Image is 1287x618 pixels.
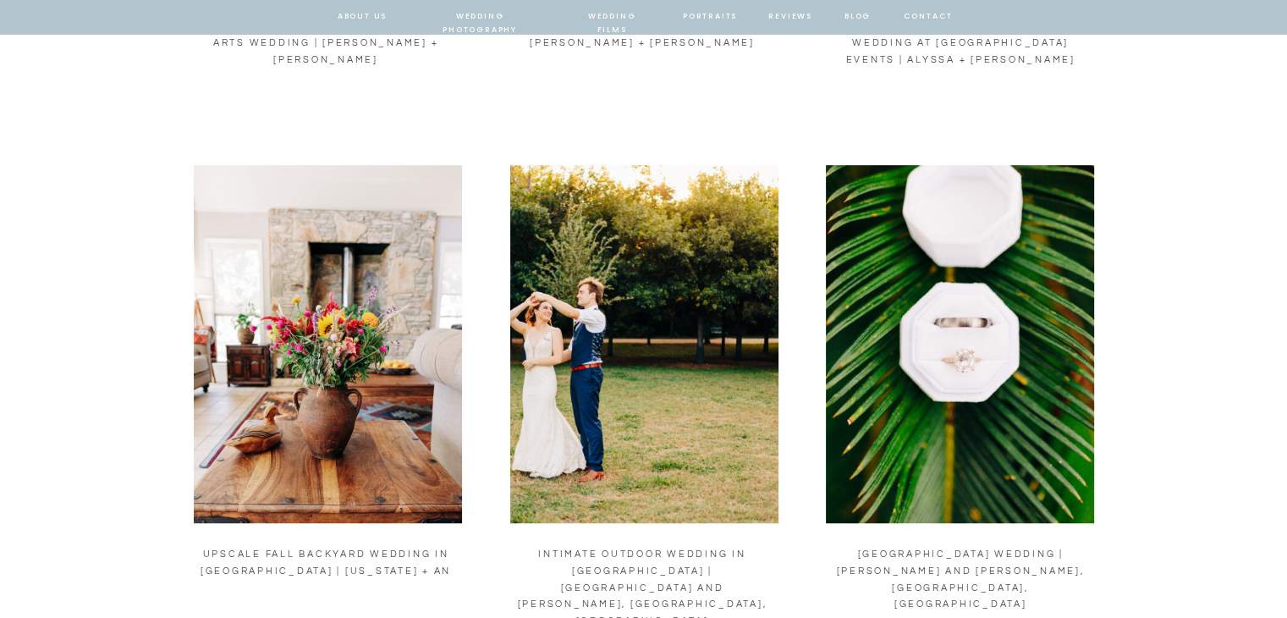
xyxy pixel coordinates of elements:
[418,9,542,25] a: wedding photography
[837,549,1085,609] a: [GEOGRAPHIC_DATA] Wedding | [PERSON_NAME] and [PERSON_NAME], [GEOGRAPHIC_DATA], [GEOGRAPHIC_DATA]
[338,9,388,25] a: about us
[572,9,652,25] a: wedding films
[845,21,1075,64] a: Cozy [US_STATE] Hill Country Wedding at [GEOGRAPHIC_DATA] Events | Alyssa + [PERSON_NAME]
[530,21,755,47] a: Japanese Tea Garden Wedding | [PERSON_NAME] + [PERSON_NAME]
[768,9,813,25] a: reviews
[843,9,873,25] a: blog
[201,549,451,576] a: Upscale Fall Backyard Wedding in [GEOGRAPHIC_DATA] | [US_STATE] + An
[203,21,449,64] a: Boulder Museum of Contemporary Arts Wedding | [PERSON_NAME] + [PERSON_NAME]
[904,9,951,25] a: contact
[683,9,738,25] a: portraits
